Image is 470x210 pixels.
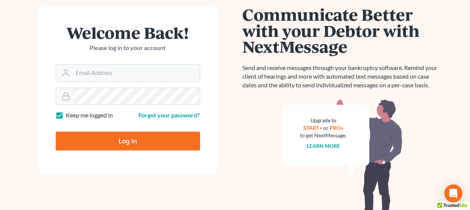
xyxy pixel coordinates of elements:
div: Upgrade to [300,117,347,124]
a: Forgot your password? [139,111,200,119]
span: or [323,125,329,131]
div: Open Intercom Messenger [444,184,462,202]
div: to get NextMessage. [300,132,347,139]
p: Please log in to your account [56,44,200,52]
a: START+ [303,125,322,131]
a: Learn more [307,143,340,149]
h1: Communicate Better with your Debtor with NextMessage [243,6,442,55]
h1: Welcome Back! [56,24,200,41]
input: Email Address [73,65,200,81]
a: PRO+ [330,125,344,131]
p: Send and receive messages through your bankruptcy software. Remind your client of hearings and mo... [243,64,442,90]
input: Log In [56,132,200,151]
label: Keep me logged in [66,111,113,120]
